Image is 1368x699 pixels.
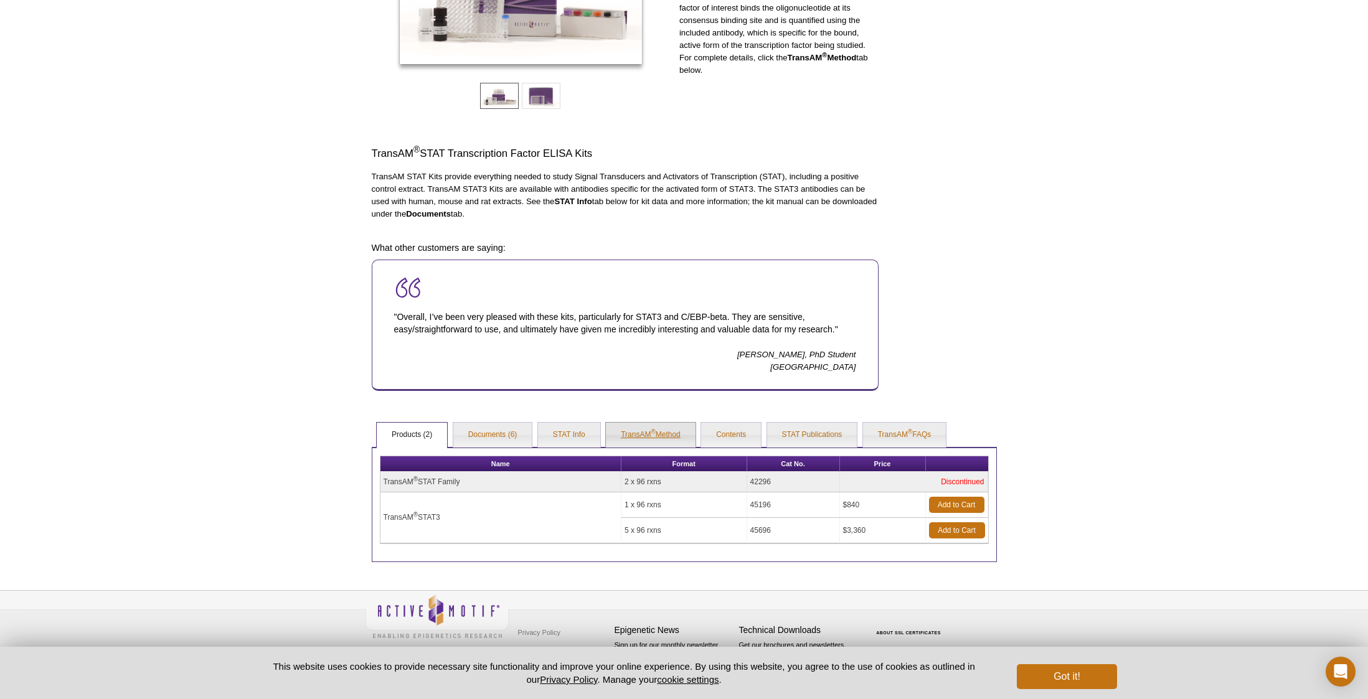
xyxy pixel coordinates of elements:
[621,518,747,543] td: 5 x 96 rxns
[372,171,879,220] p: TransAM STAT Kits provide everything needed to study Signal Transducers and Activators of Transcr...
[1326,657,1356,687] div: Open Intercom Messenger
[1017,664,1116,689] button: Got it!
[413,476,418,482] sup: ®
[840,456,926,472] th: Price
[372,242,879,253] h4: What other customers are saying:
[651,428,655,435] sup: ®
[453,423,532,448] a: Documents (6)
[840,492,926,518] td: $840
[621,472,747,492] td: 2 x 96 rxns
[747,456,840,472] th: Cat No.
[863,423,946,448] a: TransAM®FAQs
[606,423,696,448] a: TransAM®Method
[366,591,509,641] img: Active Motif,
[822,51,827,59] sup: ®
[747,472,840,492] td: 42296
[615,640,733,682] p: Sign up for our monthly newsletter highlighting recent publications in the field of epigenetics.
[840,472,988,492] td: Discontinued
[876,631,941,635] a: ABOUT SSL CERTIFICATES
[739,640,857,672] p: Get our brochures and newsletters, or request them by mail.
[615,625,733,636] h4: Epigenetic News
[540,674,597,685] a: Privacy Policy
[701,423,761,448] a: Contents
[657,674,719,685] button: cookie settings
[394,299,856,348] p: "Overall, I’ve been very pleased with these kits, particularly for STAT3 and C/EBP-beta. They are...
[621,456,747,472] th: Format
[252,660,997,686] p: This website uses cookies to provide necessary site functionality and improve your online experie...
[840,518,926,543] td: $3,360
[864,612,957,640] table: Click to Verify - This site chose Symantec SSL for secure e-commerce and confidential communicati...
[747,492,840,518] td: 45196
[908,428,912,435] sup: ®
[380,492,621,543] td: TransAM STAT3
[372,146,879,161] h3: TransAM STAT Transcription Factor ELISA Kits
[413,511,418,518] sup: ®
[380,456,621,472] th: Name
[515,642,580,660] a: Terms & Conditions
[394,349,856,373] p: [PERSON_NAME], PhD Student [GEOGRAPHIC_DATA]
[621,492,747,518] td: 1 x 96 rxns
[747,518,840,543] td: 45696
[515,623,564,642] a: Privacy Policy
[767,423,857,448] a: STAT Publications
[538,423,600,448] a: STAT Info
[788,53,857,62] strong: TransAM Method
[377,423,447,448] a: Products (2)
[929,522,985,538] a: Add to Cart
[406,209,451,218] strong: Documents
[554,197,592,206] strong: STAT Info
[413,145,420,155] sup: ®
[739,625,857,636] h4: Technical Downloads
[380,472,621,492] td: TransAM STAT Family
[929,497,984,513] a: Add to Cart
